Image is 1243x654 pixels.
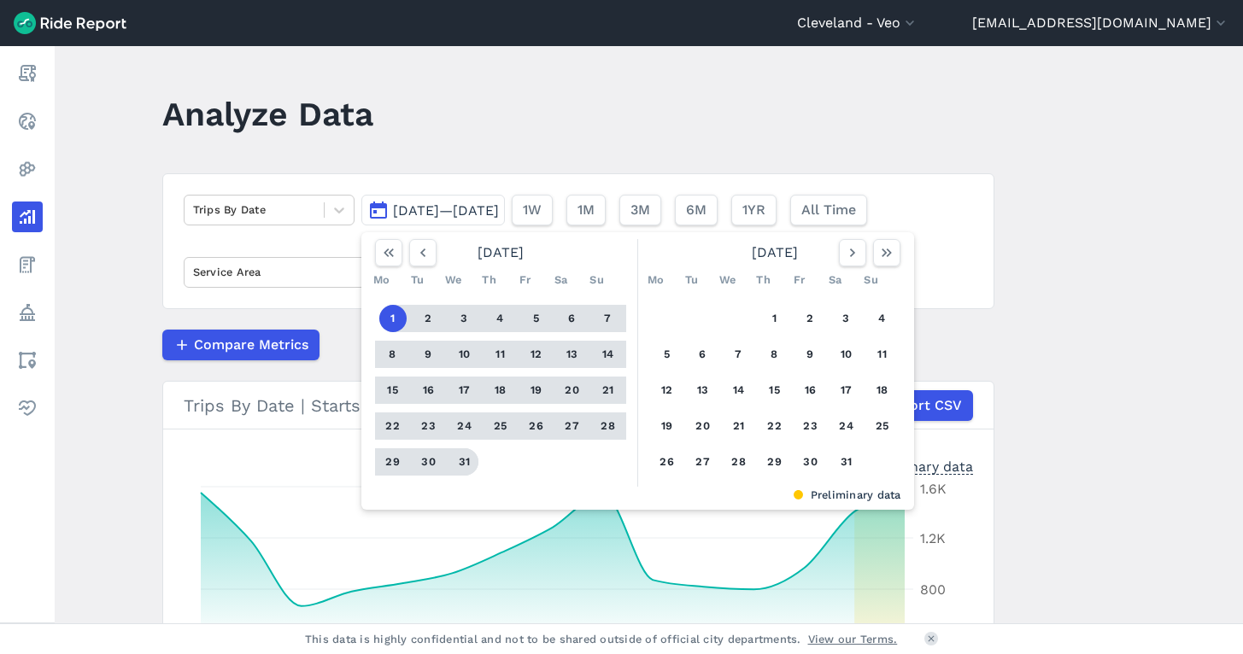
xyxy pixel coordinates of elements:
[12,345,43,376] a: Areas
[415,377,443,404] button: 16
[379,341,407,368] button: 8
[12,393,43,423] a: Health
[858,266,885,294] div: Su
[654,341,681,368] button: 5
[725,448,753,476] button: 28
[797,341,824,368] button: 9
[595,341,622,368] button: 14
[725,341,753,368] button: 7
[750,266,777,294] div: Th
[162,91,373,137] h1: Analyze Data
[523,412,550,440] button: 26
[379,305,407,332] button: 1
[487,341,514,368] button: 11
[714,266,742,294] div: We
[379,377,407,404] button: 15
[689,341,717,368] button: 6
[487,305,514,332] button: 4
[742,200,765,220] span: 1YR
[578,200,595,220] span: 1M
[12,249,43,280] a: Fees
[12,106,43,137] a: Realtime
[920,481,947,497] tspan: 1.6K
[972,13,1229,33] button: [EMAIL_ADDRESS][DOMAIN_NAME]
[864,457,973,475] div: Preliminary data
[12,201,43,232] a: Analyze
[415,412,443,440] button: 23
[654,412,681,440] button: 19
[642,239,907,266] div: [DATE]
[869,305,896,332] button: 4
[512,266,539,294] div: Fr
[374,487,901,503] div: Preliminary data
[869,341,896,368] button: 11
[833,341,860,368] button: 10
[361,195,505,225] button: [DATE]—[DATE]
[559,412,586,440] button: 27
[595,305,622,332] button: 7
[476,266,503,294] div: Th
[559,305,586,332] button: 6
[559,341,586,368] button: 13
[654,377,681,404] button: 12
[595,412,622,440] button: 28
[451,448,478,476] button: 31
[786,266,813,294] div: Fr
[689,412,717,440] button: 20
[368,266,396,294] div: Mo
[451,377,478,404] button: 17
[415,448,443,476] button: 30
[869,377,896,404] button: 18
[689,377,717,404] button: 13
[797,13,918,33] button: Cleveland - Veo
[415,341,443,368] button: 9
[790,195,867,225] button: All Time
[559,377,586,404] button: 20
[833,448,860,476] button: 31
[797,377,824,404] button: 16
[548,266,575,294] div: Sa
[162,330,320,360] button: Compare Metrics
[686,200,707,220] span: 6M
[523,341,550,368] button: 12
[595,377,622,404] button: 21
[523,377,550,404] button: 19
[642,266,670,294] div: Mo
[725,412,753,440] button: 21
[675,195,718,225] button: 6M
[451,341,478,368] button: 10
[415,305,443,332] button: 2
[379,412,407,440] button: 22
[678,266,706,294] div: Tu
[801,200,856,220] span: All Time
[885,395,962,416] span: Export CSV
[12,154,43,184] a: Heatmaps
[523,200,542,220] span: 1W
[14,12,126,34] img: Ride Report
[194,335,308,355] span: Compare Metrics
[797,412,824,440] button: 23
[833,305,860,332] button: 3
[920,581,946,598] tspan: 800
[393,202,499,219] span: [DATE]—[DATE]
[761,305,789,332] button: 1
[619,195,661,225] button: 3M
[451,412,478,440] button: 24
[12,58,43,89] a: Report
[797,305,824,332] button: 2
[379,448,407,476] button: 29
[368,239,633,266] div: [DATE]
[523,305,550,332] button: 5
[566,195,606,225] button: 1M
[487,412,514,440] button: 25
[833,377,860,404] button: 17
[404,266,431,294] div: Tu
[689,448,717,476] button: 27
[12,297,43,328] a: Policy
[761,412,789,440] button: 22
[761,448,789,476] button: 29
[761,377,789,404] button: 15
[731,195,777,225] button: 1YR
[654,448,681,476] button: 26
[451,305,478,332] button: 3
